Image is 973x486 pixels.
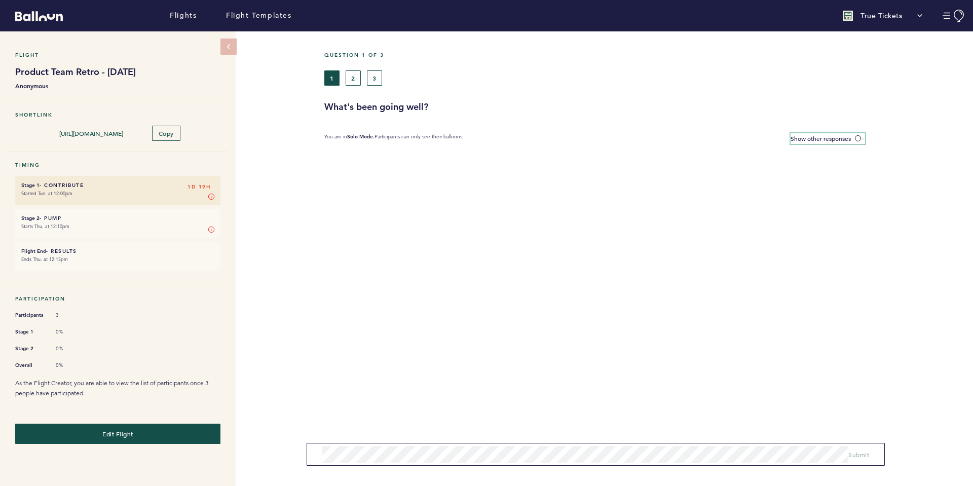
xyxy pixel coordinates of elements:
[15,111,220,118] h5: Shortlink
[56,312,86,319] span: 3
[15,52,220,58] h5: Flight
[848,450,869,460] button: Submit
[102,430,133,438] span: Edit Flight
[324,70,340,86] button: 1
[324,52,965,58] h5: Question 1 of 3
[15,344,46,354] span: Stage 2
[56,345,86,352] span: 0%
[15,295,220,302] h5: Participation
[15,11,63,21] svg: Balloon
[15,310,46,320] span: Participants
[170,10,197,21] a: Flights
[21,215,40,221] small: Stage 2
[15,162,220,168] h5: Timing
[324,101,965,113] h3: What's been going well?
[15,327,46,337] span: Stage 1
[21,190,72,197] time: Started Tue. at 12:00pm
[860,11,902,21] p: True Tickets
[21,248,214,254] h6: - Results
[21,182,40,189] small: Stage 1
[347,133,375,140] b: Solo Mode.
[21,215,214,221] h6: - Pump
[943,10,965,22] button: Manage Account
[56,328,86,335] span: 0%
[15,360,46,370] span: Overall
[367,70,382,86] button: 3
[21,182,214,189] h6: - Contribute
[15,81,220,91] b: Anonymous
[838,6,927,26] button: True Tickets
[324,133,464,144] p: You are in Participants can only see their balloons.
[346,70,361,86] button: 2
[226,10,292,21] a: Flight Templates
[21,248,46,254] small: Flight End
[21,256,68,263] time: Ends Thu. at 12:15pm
[21,223,69,230] time: Starts Thu. at 12:10pm
[8,10,63,21] a: Balloon
[152,126,180,141] button: Copy
[15,66,220,78] h1: Product Team Retro - [DATE]
[848,451,869,459] span: Submit
[15,378,220,398] p: As the Flight Creator, you are able to view the list of participants once 3 people have participa...
[791,134,851,142] span: Show other responses
[159,129,174,137] span: Copy
[15,424,220,444] button: Edit Flight
[56,362,86,369] span: 0%
[188,182,210,192] span: 1D 19H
